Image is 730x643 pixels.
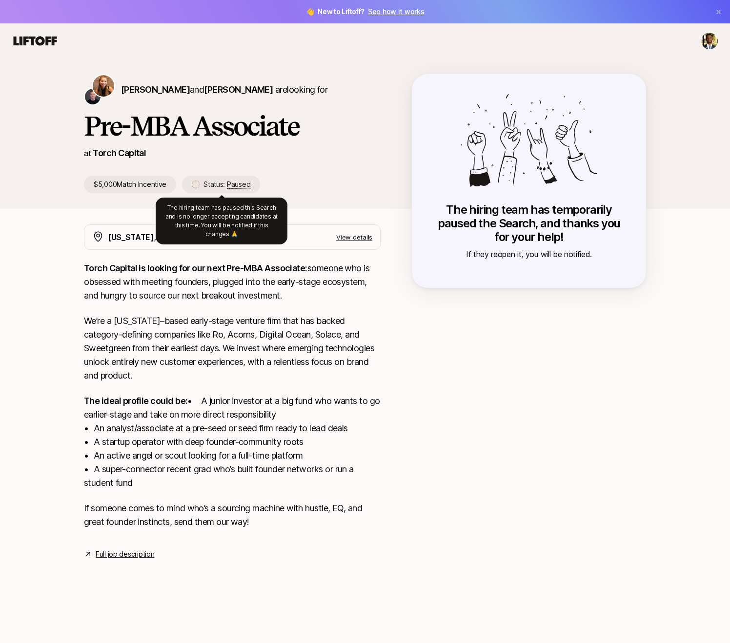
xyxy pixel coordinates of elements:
[84,263,307,273] strong: Torch Capital is looking for our next Pre-MBA Associate:
[84,147,91,160] p: at
[121,84,190,95] span: [PERSON_NAME]
[85,89,101,104] img: Christopher Harper
[431,248,627,261] p: If they reopen it, you will be notified.
[84,176,176,193] p: $5,000 Match Incentive
[84,111,381,141] h1: Pre-MBA Associate
[108,231,239,243] p: [US_STATE], [GEOGRAPHIC_DATA]
[84,314,381,382] p: We’re a [US_STATE]–based early-stage venture firm that has backed category-defining companies lik...
[93,75,114,97] img: Katie Reiner
[336,232,372,242] p: View details
[368,7,425,16] a: See how it works
[84,396,187,406] strong: The ideal profile could be:
[84,261,381,302] p: someone who is obsessed with meeting founders, plugged into the early-stage ecosystem, and hungry...
[431,203,627,244] p: The hiring team has temporarily paused the Search, and thanks you for your help!
[121,83,327,97] p: are looking for
[306,6,425,18] span: 👋 New to Liftoff?
[163,203,280,239] p: The hiring team has paused this Search and is no longer accepting candidates at this time. You wi...
[96,548,154,560] a: Full job description
[701,33,718,49] img: Cameron Baker
[84,394,381,490] p: • A junior investor at a big fund who wants to go earlier-stage and take on more direct responsib...
[84,502,381,529] p: If someone comes to mind who’s a sourcing machine with hustle, EQ, and great founder instincts, s...
[227,180,250,189] span: Paused
[701,32,718,50] button: Cameron Baker
[93,148,146,158] a: Torch Capital
[203,179,250,190] p: Status:
[204,84,273,95] span: [PERSON_NAME]
[190,84,273,95] span: and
